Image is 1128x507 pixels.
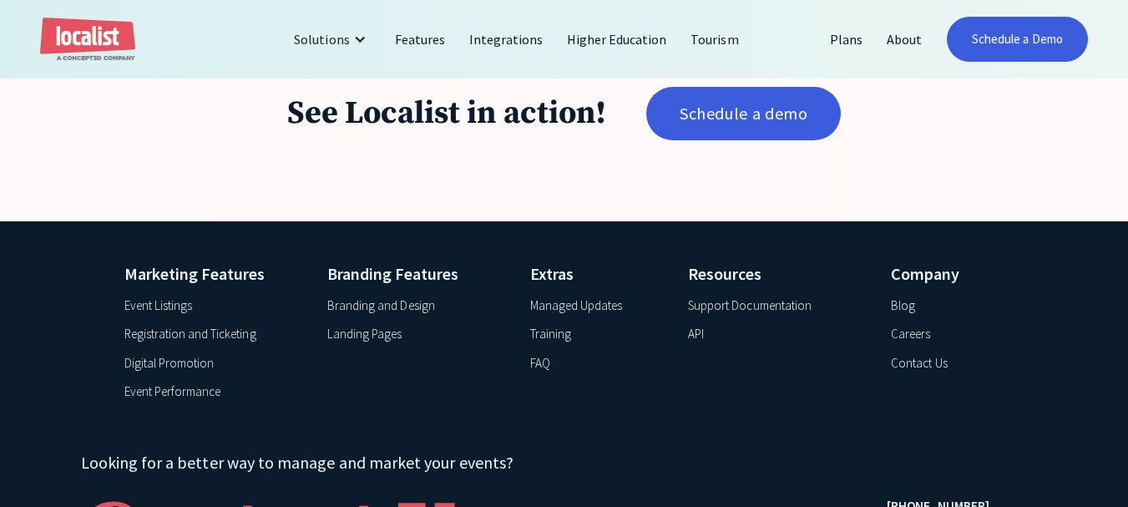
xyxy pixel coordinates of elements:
a: home [40,18,135,62]
a: Training [530,325,571,344]
a: Plans [818,19,875,59]
div: Solutions [294,29,349,49]
h1: See Localist in action! [287,94,606,134]
h4: Company [891,261,1004,286]
a: Managed Updates [530,297,622,316]
h4: Resources [688,261,868,286]
a: Higher Education [555,19,680,59]
a: Careers [891,325,930,344]
a: Contact Us [891,354,947,373]
h4: Extras [530,261,665,286]
a: About [875,19,934,59]
a: API [688,325,704,344]
a: Tourism [679,19,751,59]
a: Event Performance [124,383,221,402]
a: Features [383,19,458,59]
a: Branding and Design [327,297,435,316]
h4: Looking for a better way to manage and market your events? [81,450,847,475]
a: Registration and Ticketing [124,325,256,344]
a: Event Listings [124,297,192,316]
a: Landing Pages [327,325,402,344]
a: Schedule a demo [646,87,841,140]
a: Schedule a Demo [947,17,1088,62]
div: Solutions [281,19,382,59]
h4: Marketing Features [124,261,305,286]
a: Support Documentation [688,297,812,316]
a: Integrations [458,19,555,59]
a: Blog [891,297,915,316]
h4: Branding Features [327,261,508,286]
a: FAQ [530,354,550,373]
a: Digital Promotion [124,354,215,373]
